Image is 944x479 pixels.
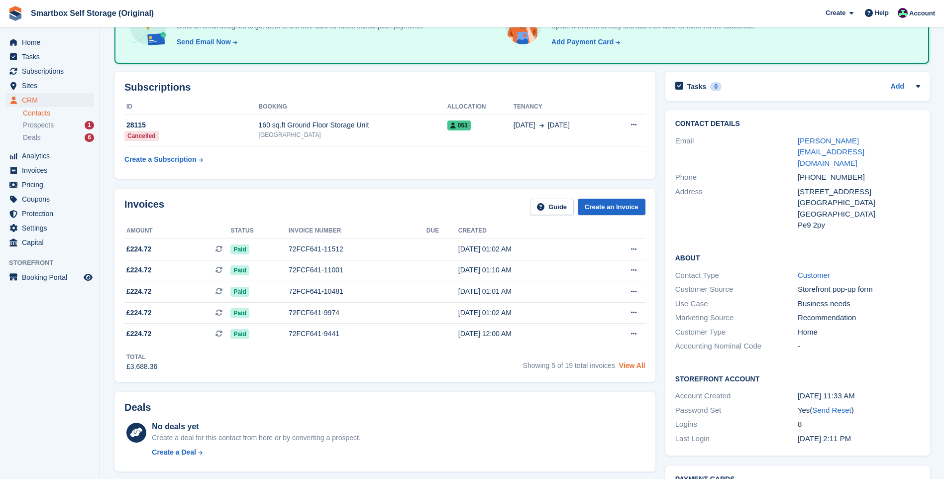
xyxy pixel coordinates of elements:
span: Analytics [22,149,82,163]
a: Contacts [23,109,94,118]
div: [STREET_ADDRESS] [798,186,920,198]
a: Customer [798,271,830,279]
th: Status [230,223,289,239]
span: [DATE] [514,120,535,130]
a: menu [5,35,94,49]
span: Protection [22,207,82,221]
div: Contact Type [675,270,798,281]
div: 72FCF641-11001 [289,265,426,275]
div: 72FCF641-9441 [289,329,426,339]
div: Logins [675,419,798,430]
a: menu [5,79,94,93]
div: [DATE] 12:00 AM [458,329,593,339]
span: £224.72 [126,244,152,254]
div: 8 [798,419,920,430]
span: Deals [23,133,41,142]
div: [PHONE_NUMBER] [798,172,920,183]
a: Add Payment Card [547,37,621,47]
div: £3,688.36 [126,361,157,372]
div: Send Email Now [177,37,231,47]
th: Due [426,223,458,239]
div: Customer Type [675,327,798,338]
span: Paid [230,308,249,318]
div: Accounting Nominal Code [675,341,798,352]
div: Marketing Source [675,312,798,324]
a: menu [5,163,94,177]
span: £224.72 [126,308,152,318]
span: Showing 5 of 19 total invoices [523,361,615,369]
div: [GEOGRAPHIC_DATA] [798,197,920,209]
span: Paid [230,287,249,297]
h2: Storefront Account [675,373,920,383]
span: Help [875,8,889,18]
div: Address [675,186,798,231]
a: menu [5,93,94,107]
a: menu [5,192,94,206]
div: Total [126,353,157,361]
img: stora-icon-8386f47178a22dfd0bd8f6a31ec36ba5ce8667c1dd55bd0f319d3a0aa187defe.svg [8,6,23,21]
th: Booking [259,99,447,115]
a: Preview store [82,271,94,283]
div: 6 [85,133,94,142]
span: £224.72 [126,265,152,275]
time: 2025-01-29 14:11:39 UTC [798,434,851,443]
span: Booking Portal [22,270,82,284]
a: menu [5,270,94,284]
div: Yes [798,405,920,416]
h2: Tasks [687,82,707,91]
a: Smartbox Self Storage (Original) [27,5,158,21]
span: Paid [230,329,249,339]
div: Pe9 2py [798,220,920,231]
span: Storefront [9,258,99,268]
h2: About [675,252,920,262]
div: 72FCF641-9974 [289,308,426,318]
div: Use Case [675,298,798,310]
div: Business needs [798,298,920,310]
a: Create an Invoice [578,199,645,215]
a: Guide [530,199,574,215]
a: Send Reset [812,406,851,414]
div: 72FCF641-11512 [289,244,426,254]
span: Account [909,8,935,18]
div: Create a Deal [152,447,196,458]
div: 28115 [124,120,259,130]
div: Password Set [675,405,798,416]
span: Sites [22,79,82,93]
a: Create a Deal [152,447,360,458]
th: Created [458,223,593,239]
div: 72FCF641-10481 [289,286,426,297]
div: Phone [675,172,798,183]
span: Subscriptions [22,64,82,78]
div: Create a Subscription [124,154,197,165]
div: Email [675,135,798,169]
a: View All [619,361,645,369]
a: menu [5,50,94,64]
span: Capital [22,236,82,249]
a: menu [5,236,94,249]
div: Last Login [675,433,798,445]
a: menu [5,221,94,235]
span: Tasks [22,50,82,64]
span: 053 [447,120,471,130]
span: Coupons [22,192,82,206]
a: Prospects 1 [23,120,94,130]
div: [DATE] 11:33 AM [798,390,920,402]
a: menu [5,149,94,163]
span: £224.72 [126,329,152,339]
h2: Contact Details [675,120,920,128]
span: Paid [230,265,249,275]
div: [DATE] 01:02 AM [458,244,593,254]
span: Create [826,8,845,18]
div: Create a deal for this contact from here or by converting a prospect. [152,433,360,443]
div: 1 [85,121,94,129]
h2: Deals [124,402,151,413]
span: Home [22,35,82,49]
div: Home [798,327,920,338]
a: [PERSON_NAME][EMAIL_ADDRESS][DOMAIN_NAME] [798,136,864,167]
div: Recommendation [798,312,920,324]
div: - [798,341,920,352]
span: £224.72 [126,286,152,297]
a: Create a Subscription [124,150,203,169]
div: [DATE] 01:02 AM [458,308,593,318]
h2: Subscriptions [124,82,645,93]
